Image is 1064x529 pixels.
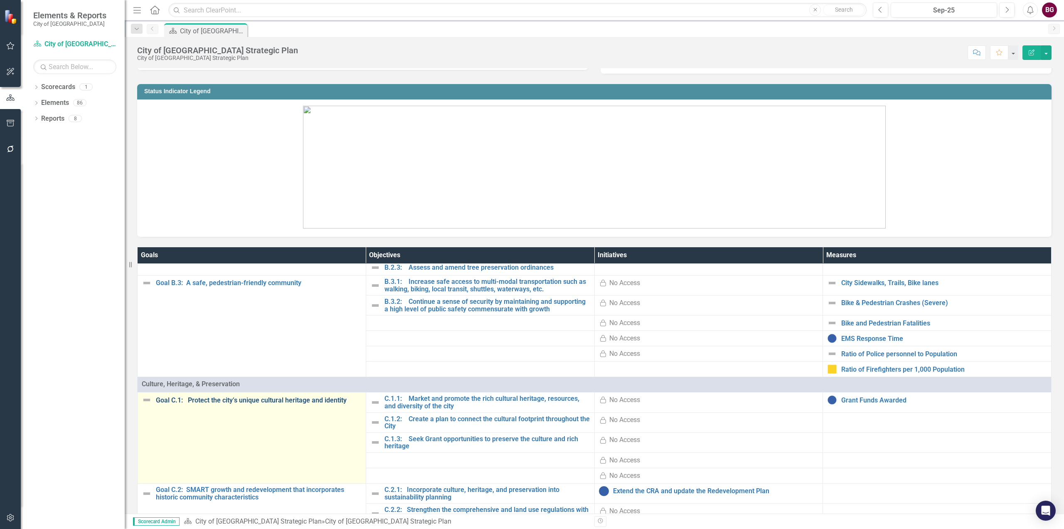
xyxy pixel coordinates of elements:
td: Double-Click to Edit Right Click for Context Menu [823,392,1052,412]
button: Search [823,4,864,16]
div: 86 [73,99,86,107]
div: City of [GEOGRAPHIC_DATA] Strategic Plan [137,55,298,61]
div: No Access [609,507,640,516]
span: Elements & Reports [33,10,106,20]
img: Not Defined [142,395,152,405]
img: Not Defined [370,281,380,291]
td: Double-Click to Edit Right Click for Context Menu [823,276,1052,296]
td: Double-Click to Edit Right Click for Context Menu [138,392,366,484]
img: Not Defined [827,318,837,328]
div: Sep-25 [894,5,994,15]
a: Goal C.1: Protect the city’s unique cultural heritage and identity [156,397,362,404]
div: No Access [609,349,640,359]
a: C.1.1: Market and promote the rich cultural heritage, resources, and diversity of the city [384,395,590,410]
span: Scorecard Admin [133,517,180,526]
td: Double-Click to Edit Right Click for Context Menu [366,260,594,276]
div: No Access [609,395,640,405]
a: EMS Response Time [841,335,1047,343]
input: Search Below... [33,60,116,74]
div: No Access [609,318,640,328]
td: Double-Click to Edit Right Click for Context Menu [823,315,1052,331]
img: Not Defined [827,349,837,359]
a: Ratio of Firefighters per 1,000 Population [841,366,1047,373]
a: B.3.2: Continue a sense of security by maintaining and supporting a high level of public safety c... [384,298,590,313]
td: Double-Click to Edit Right Click for Context Menu [366,392,594,412]
td: Double-Click to Edit Right Click for Context Menu [823,296,1052,315]
input: Search ClearPoint... [168,3,867,17]
div: Open Intercom Messenger [1036,501,1056,521]
a: Grant Funds Awarded [841,397,1047,404]
div: 1 [79,84,93,91]
img: Not Defined [370,301,380,310]
img: No Information [827,395,837,405]
span: Search [835,6,853,13]
a: Ratio of Police personnel to Population [841,350,1047,358]
h3: Status Indicator Legend [144,88,1047,94]
div: No Access [609,334,640,343]
a: Elements [41,98,69,108]
td: Double-Click to Edit Right Click for Context Menu [366,276,594,296]
div: 8 [69,115,82,122]
td: Double-Click to Edit [138,377,1052,392]
td: Double-Click to Edit Right Click for Context Menu [823,362,1052,377]
a: City Sidewalks, Trails, Bike lanes [841,279,1047,287]
img: Not Defined [370,437,380,447]
img: Updated%20Legend.jpg [303,106,886,228]
td: Double-Click to Edit Right Click for Context Menu [366,432,594,452]
img: Not Defined [142,278,152,288]
div: No Access [609,435,640,445]
td: Double-Click to Edit Right Click for Context Menu [138,276,366,377]
td: Double-Click to Edit Right Click for Context Menu [823,346,1052,362]
a: B.3.1: Increase safe access to multi-modal transportation such as walking, biking, local transit,... [384,278,590,293]
a: Reports [41,114,64,124]
a: Bike & Pedestrian Crashes (Severe) [841,299,1047,307]
div: No Access [609,471,640,481]
img: Not Defined [827,278,837,288]
button: BG [1042,2,1057,17]
button: Sep-25 [891,2,997,17]
img: Not Defined [370,417,380,427]
a: Scorecards [41,82,75,92]
td: Double-Click to Edit Right Click for Context Menu [366,296,594,315]
img: Not Defined [370,397,380,407]
td: Double-Click to Edit Right Click for Context Menu [366,484,594,504]
a: C.2.2: Strengthen the comprehensive and land use regulations with stronger adherence to historic ... [384,506,590,521]
div: » [184,517,588,527]
img: Not Defined [370,509,380,519]
a: Goal C.2: SMART growth and redevelopment that incorporates historic community characteristics [156,486,362,501]
img: Not Defined [827,298,837,308]
a: City of [GEOGRAPHIC_DATA] Strategic Plan [33,40,116,49]
img: Not Defined [370,263,380,273]
a: Goal B.3: A safe, pedestrian-friendly community [156,279,362,287]
div: No Access [609,278,640,288]
small: City of [GEOGRAPHIC_DATA] [33,20,106,27]
a: B.2.3: Assess and amend tree preservation ordinances [384,264,590,271]
div: No Access [609,456,640,465]
div: City of [GEOGRAPHIC_DATA] Strategic Plan [180,26,245,36]
img: Not Defined [142,489,152,499]
a: C.1.3: Seek Grant opportunities to preserve the culture and rich heritage [384,435,590,450]
a: Extend the CRA and update the Redevelopment Plan [613,487,819,495]
a: Bike and Pedestrian Fatalities [841,320,1047,327]
td: Double-Click to Edit Right Click for Context Menu [366,412,594,432]
img: Not Defined [370,489,380,499]
img: On Schedule/Budget [599,486,609,496]
img: ClearPoint Strategy [4,10,19,24]
span: Culture, Heritage, & Preservation [142,380,1047,389]
a: C.1.2: Create a plan to connect the cultural footprint throughout the City [384,415,590,430]
img: Meets Expectations [827,364,837,374]
a: C.2.1: Incorporate culture, heritage, and preservation into sustainability planning [384,486,590,501]
td: Double-Click to Edit Right Click for Context Menu [594,484,823,504]
td: Double-Click to Edit Right Click for Context Menu [823,331,1052,346]
td: Double-Click to Edit Right Click for Context Menu [366,504,594,524]
div: City of [GEOGRAPHIC_DATA] Strategic Plan [325,517,451,525]
div: City of [GEOGRAPHIC_DATA] Strategic Plan [137,46,298,55]
div: No Access [609,298,640,308]
img: No Information [827,333,837,343]
div: No Access [609,415,640,425]
a: City of [GEOGRAPHIC_DATA] Strategic Plan [195,517,322,525]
